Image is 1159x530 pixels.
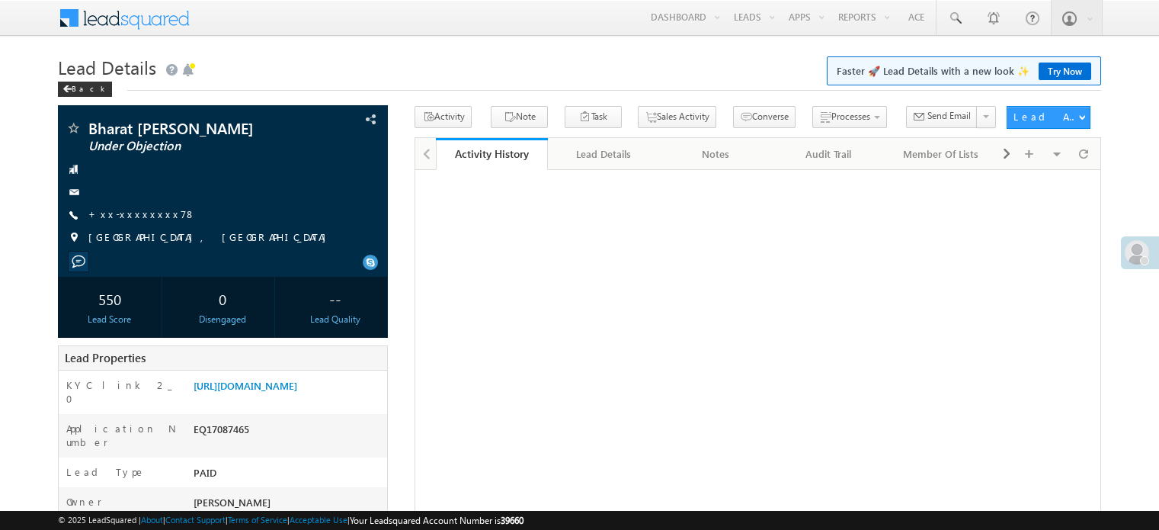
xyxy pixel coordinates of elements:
button: Activity [415,106,472,128]
div: 0 [174,284,271,313]
span: Faster 🚀 Lead Details with a new look ✨ [837,63,1091,79]
span: Processes [831,111,870,122]
a: Back [58,81,120,94]
a: Acceptable Use [290,515,347,525]
div: Back [58,82,112,97]
span: [PERSON_NAME] [194,496,271,509]
div: EQ17087465 [190,422,387,443]
div: Activity History [447,146,536,161]
span: Send Email [927,109,971,123]
span: Under Objection [88,139,293,154]
div: -- [287,284,383,313]
span: 39660 [501,515,523,526]
a: +xx-xxxxxxxx78 [88,207,196,220]
div: 550 [62,284,158,313]
a: Notes [661,138,773,170]
a: Lead Details [548,138,660,170]
span: Lead Properties [65,350,146,365]
span: Your Leadsquared Account Number is [350,515,523,526]
a: Activity History [436,138,548,170]
a: [URL][DOMAIN_NAME] [194,379,297,392]
a: Try Now [1039,63,1091,80]
button: Task [565,106,622,128]
button: Processes [812,106,887,128]
label: Owner [66,495,102,509]
button: Lead Actions [1007,106,1090,129]
a: About [141,515,163,525]
label: Application Number [66,422,178,449]
span: Bharat [PERSON_NAME] [88,120,293,136]
a: Terms of Service [228,515,287,525]
div: Audit Trail [785,145,871,163]
div: Lead Quality [287,313,383,326]
div: Lead Actions [1013,110,1078,124]
div: Notes [673,145,759,163]
button: Sales Activity [638,106,716,128]
label: KYC link 2_0 [66,378,178,406]
span: Lead Details [58,55,156,79]
div: PAID [190,465,387,487]
span: © 2025 LeadSquared | | | | | [58,513,523,528]
a: Member Of Lists [885,138,997,170]
button: Note [491,106,548,128]
div: Member Of Lists [898,145,984,163]
div: Disengaged [174,313,271,326]
a: Audit Trail [773,138,885,170]
button: Send Email [906,106,978,128]
div: Lead Details [560,145,646,163]
a: Contact Support [165,515,226,525]
label: Lead Type [66,465,146,479]
button: Converse [733,106,796,128]
div: Lead Score [62,313,158,326]
span: [GEOGRAPHIC_DATA], [GEOGRAPHIC_DATA] [88,230,334,246]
